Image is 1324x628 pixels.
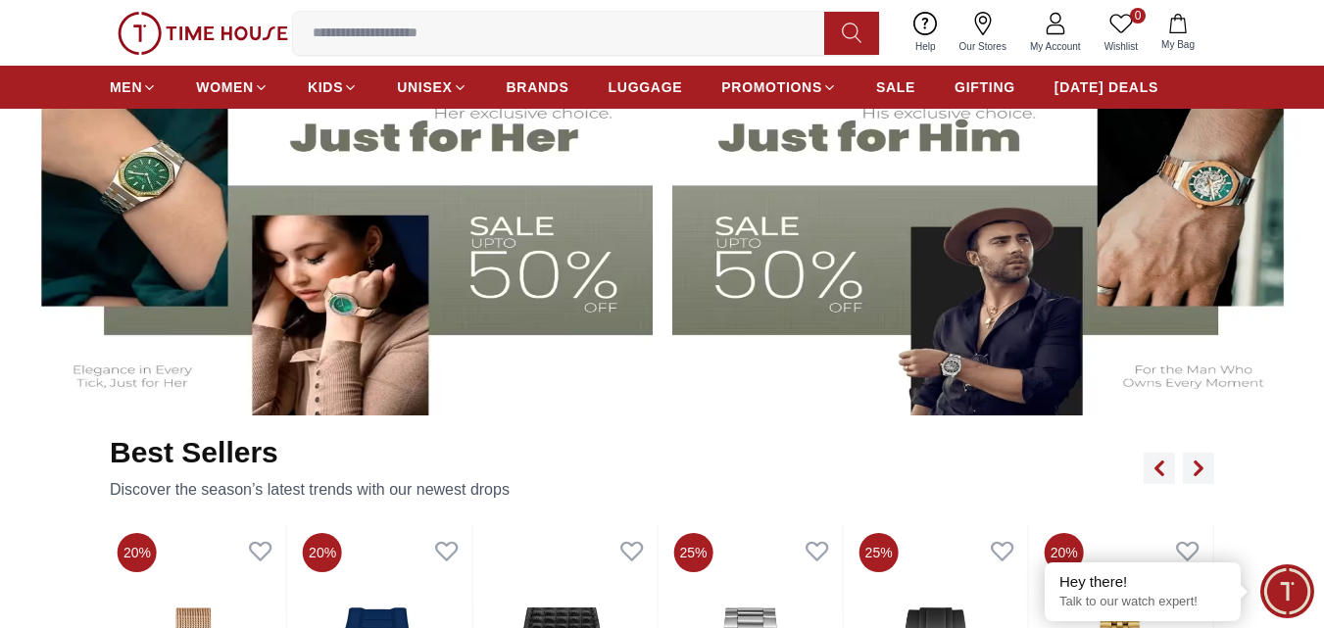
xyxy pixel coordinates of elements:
[110,478,510,502] p: Discover the season’s latest trends with our newest drops
[952,39,1014,54] span: Our Stores
[1097,39,1146,54] span: Wishlist
[673,533,712,572] span: 25%
[1045,533,1084,572] span: 20%
[1153,37,1202,52] span: My Bag
[308,77,343,97] span: KIDS
[16,62,653,415] img: Women's Watches Banner
[721,77,822,97] span: PROMOTIONS
[876,70,915,105] a: SALE
[1093,8,1150,58] a: 0Wishlist
[907,39,944,54] span: Help
[1054,70,1158,105] a: [DATE] DEALS
[110,77,142,97] span: MEN
[118,533,157,572] span: 20%
[609,70,683,105] a: LUGGAGE
[1260,564,1314,618] div: Chat Widget
[110,70,157,105] a: MEN
[303,533,342,572] span: 20%
[948,8,1018,58] a: Our Stores
[196,70,269,105] a: WOMEN
[859,533,899,572] span: 25%
[1054,77,1158,97] span: [DATE] DEALS
[1150,10,1206,56] button: My Bag
[1059,572,1226,592] div: Hey there!
[904,8,948,58] a: Help
[955,70,1015,105] a: GIFTING
[196,77,254,97] span: WOMEN
[672,62,1309,415] img: Men's Watches Banner
[397,70,466,105] a: UNISEX
[1022,39,1089,54] span: My Account
[110,435,510,470] h2: Best Sellers
[507,70,569,105] a: BRANDS
[1130,8,1146,24] span: 0
[721,70,837,105] a: PROMOTIONS
[397,77,452,97] span: UNISEX
[308,70,358,105] a: KIDS
[1059,594,1226,610] p: Talk to our watch expert!
[955,77,1015,97] span: GIFTING
[609,77,683,97] span: LUGGAGE
[507,77,569,97] span: BRANDS
[118,12,288,55] img: ...
[876,77,915,97] span: SALE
